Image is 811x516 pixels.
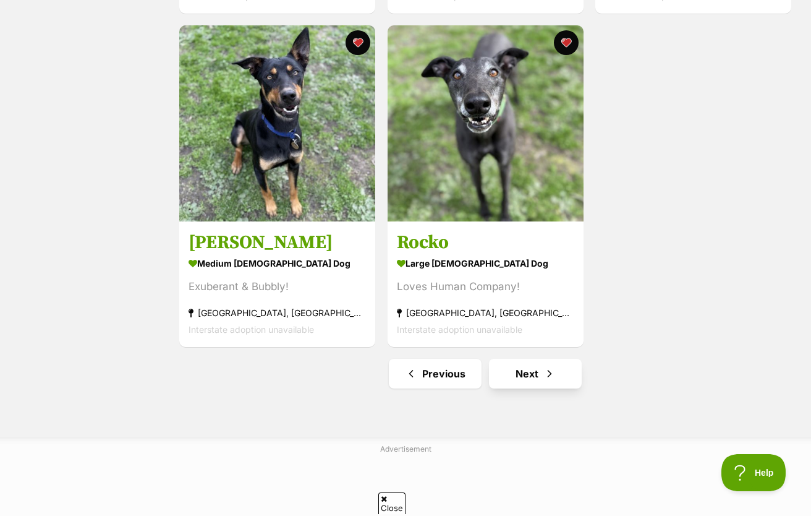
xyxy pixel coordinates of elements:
a: Next page [489,359,582,389]
span: Interstate adoption unavailable [189,324,314,334]
div: Exuberant & Bubbly! [189,278,366,295]
iframe: Help Scout Beacon - Open [721,454,786,491]
h3: [PERSON_NAME] [189,230,366,254]
img: Roy [179,25,375,221]
button: favourite [554,30,579,55]
div: [GEOGRAPHIC_DATA], [GEOGRAPHIC_DATA] [189,304,366,320]
div: medium [DEMOGRAPHIC_DATA] Dog [189,254,366,272]
div: large [DEMOGRAPHIC_DATA] Dog [397,254,574,272]
nav: Pagination [178,359,792,389]
div: [GEOGRAPHIC_DATA], [GEOGRAPHIC_DATA] [397,304,574,320]
button: favourite [346,30,371,55]
a: [PERSON_NAME] medium [DEMOGRAPHIC_DATA] Dog Exuberant & Bubbly! [GEOGRAPHIC_DATA], [GEOGRAPHIC_DA... [179,221,375,346]
span: Interstate adoption unavailable [397,324,522,334]
h3: Rocko [397,230,574,254]
span: Close [378,492,405,514]
a: Previous page [389,359,482,389]
div: Loves Human Company! [397,278,574,295]
a: Rocko large [DEMOGRAPHIC_DATA] Dog Loves Human Company! [GEOGRAPHIC_DATA], [GEOGRAPHIC_DATA] Inte... [388,221,584,346]
img: Rocko [388,25,584,221]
